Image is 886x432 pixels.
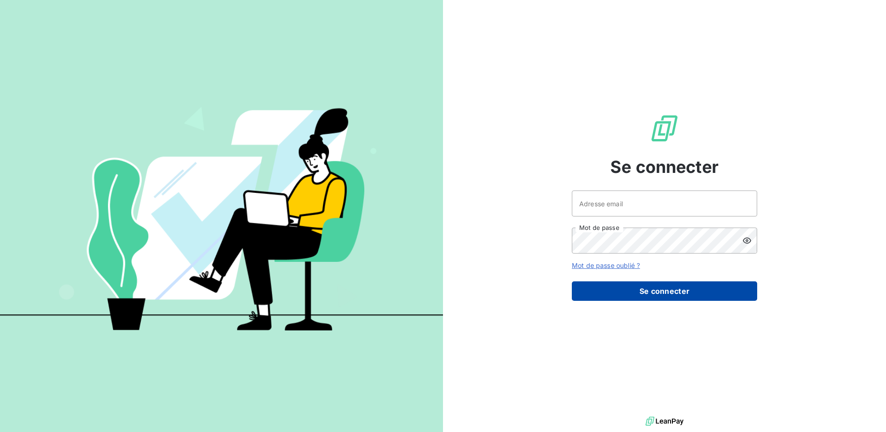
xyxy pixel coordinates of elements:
[572,261,640,269] a: Mot de passe oublié ?
[650,114,679,143] img: Logo LeanPay
[572,281,757,301] button: Se connecter
[610,154,719,179] span: Se connecter
[646,414,683,428] img: logo
[572,191,757,216] input: placeholder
